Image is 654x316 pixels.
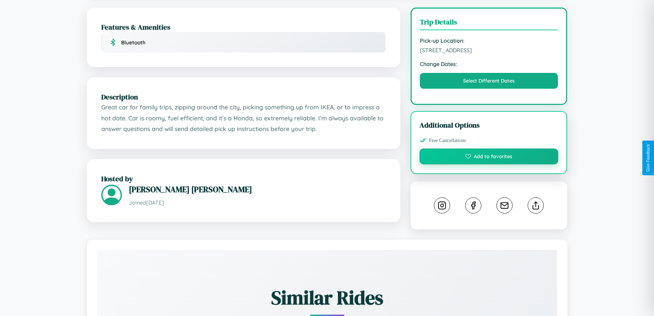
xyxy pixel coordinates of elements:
span: Bluetooth [121,39,146,46]
h2: Description [101,92,386,102]
button: Add to favorites [420,149,559,164]
h3: [PERSON_NAME] [PERSON_NAME] [129,184,386,195]
h2: Hosted by [101,174,386,184]
span: [STREET_ADDRESS] [420,47,558,54]
h2: Features & Amenities [101,22,386,32]
span: Free Cancellations [429,138,466,143]
p: Joined [DATE] [129,198,386,208]
button: Select Different Dates [420,73,558,89]
strong: Pick-up Location: [420,37,558,44]
h2: Similar Rides [121,284,533,311]
h3: Additional Options [420,120,559,130]
strong: Change Dates: [420,61,558,67]
h3: Trip Details [420,17,558,30]
p: Great car for family trips, zipping around the city, picking something up from IKEA, or to impres... [101,102,386,134]
div: Give Feedback [646,144,651,172]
